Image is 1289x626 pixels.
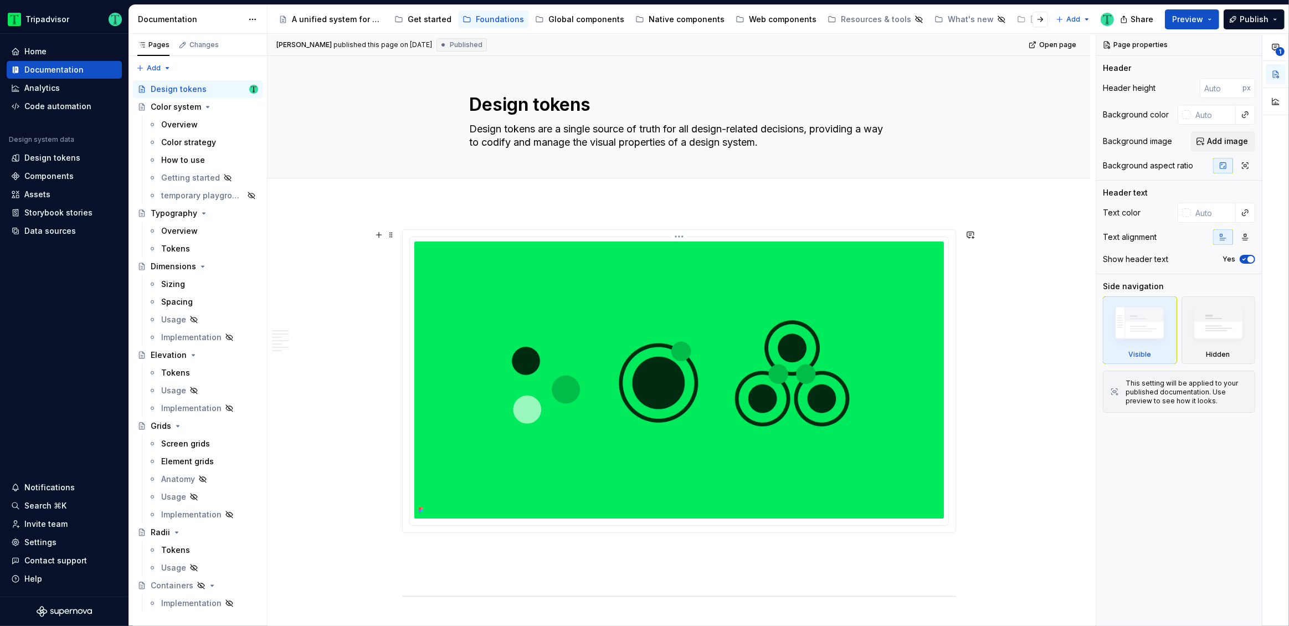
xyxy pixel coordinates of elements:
[161,456,214,467] div: Element grids
[2,7,126,31] button: TripadvisorThomas Dittmer
[151,84,207,95] div: Design tokens
[143,240,263,258] a: Tokens
[476,14,524,25] div: Foundations
[1276,47,1285,56] span: 1
[24,537,57,548] div: Settings
[143,506,263,524] a: Implementation
[1103,83,1156,94] div: Header height
[7,515,122,533] a: Invite team
[25,14,69,25] div: Tripadvisor
[7,167,122,185] a: Components
[1224,9,1285,29] button: Publish
[143,187,263,204] a: temporary playground
[631,11,729,28] a: Native components
[1066,15,1080,24] span: Add
[161,243,190,254] div: Tokens
[1242,84,1251,93] p: px
[133,98,263,116] a: Color system
[7,479,122,496] button: Notifications
[1128,350,1151,359] div: Visible
[143,275,263,293] a: Sizing
[1103,136,1172,147] div: Background image
[1165,9,1219,29] button: Preview
[1052,12,1094,27] button: Add
[24,83,60,94] div: Analytics
[7,533,122,551] a: Settings
[161,598,222,609] div: Implementation
[161,155,205,166] div: How to use
[24,207,93,218] div: Storybook stories
[1103,281,1164,292] div: Side navigation
[1103,296,1177,364] div: Visible
[274,11,388,28] a: A unified system for every journey.
[249,85,258,94] img: Thomas Dittmer
[143,329,263,346] a: Implementation
[143,594,263,612] a: Implementation
[1191,131,1255,151] button: Add image
[823,11,928,28] a: Resources & tools
[1240,14,1269,25] span: Publish
[161,314,186,325] div: Usage
[390,11,456,28] a: Get started
[333,40,432,49] div: published this page on [DATE]
[151,261,196,272] div: Dimensions
[7,61,122,79] a: Documentation
[9,135,74,144] div: Design system data
[7,222,122,240] a: Data sources
[161,562,186,573] div: Usage
[161,279,185,290] div: Sizing
[24,152,80,163] div: Design tokens
[133,346,263,364] a: Elevation
[1115,9,1160,29] button: Share
[7,186,122,203] a: Assets
[24,519,68,530] div: Invite team
[133,60,174,76] button: Add
[161,367,190,378] div: Tokens
[161,385,186,396] div: Usage
[1182,296,1256,364] div: Hidden
[468,91,886,118] textarea: Design tokens
[143,470,263,488] a: Anatomy
[1207,136,1248,147] span: Add image
[276,40,332,49] span: [PERSON_NAME]
[1103,109,1169,120] div: Background color
[458,11,528,28] a: Foundations
[133,258,263,275] a: Dimensions
[133,417,263,435] a: Grids
[408,14,451,25] div: Get started
[189,40,219,49] div: Changes
[649,14,725,25] div: Native components
[151,580,193,591] div: Containers
[133,577,263,594] a: Containers
[161,474,195,485] div: Anatomy
[24,46,47,57] div: Home
[749,14,816,25] div: Web components
[1103,187,1148,198] div: Header text
[731,11,821,28] a: Web components
[292,14,383,25] div: A unified system for every journey.
[151,350,187,361] div: Elevation
[109,13,122,26] img: Thomas Dittmer
[24,64,84,75] div: Documentation
[161,172,220,183] div: Getting started
[24,500,66,511] div: Search ⌘K
[1126,379,1248,406] div: This setting will be applied to your published documentation. Use preview to see how it looks.
[143,151,263,169] a: How to use
[161,509,222,520] div: Implementation
[151,208,197,219] div: Typography
[161,119,198,130] div: Overview
[1206,350,1230,359] div: Hidden
[143,222,263,240] a: Overview
[161,438,210,449] div: Screen grids
[1025,37,1081,53] a: Open page
[24,101,91,112] div: Code automation
[133,80,263,612] div: Page tree
[1223,255,1235,264] label: Yes
[1131,14,1153,25] span: Share
[1103,63,1131,74] div: Header
[133,80,263,98] a: Design tokensThomas Dittmer
[1172,14,1203,25] span: Preview
[133,524,263,541] a: Radii
[151,527,170,538] div: Radii
[161,545,190,556] div: Tokens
